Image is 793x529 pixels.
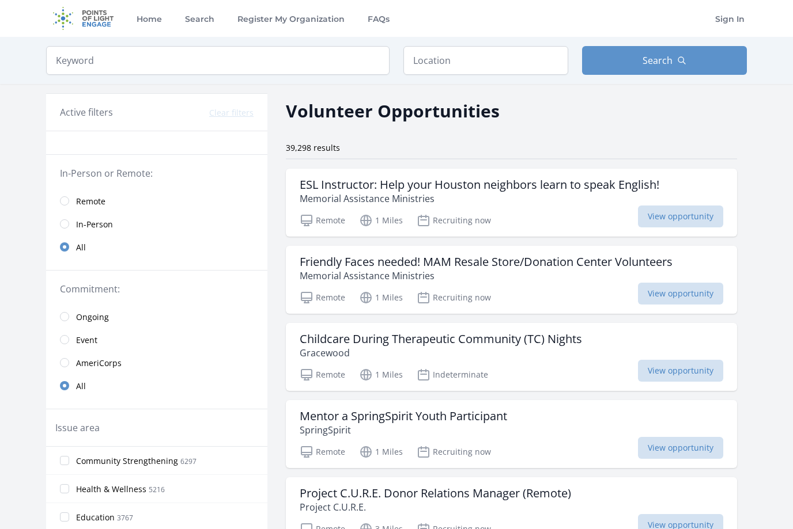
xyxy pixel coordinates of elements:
span: 6297 [180,456,197,466]
span: Health & Wellness [76,484,146,495]
span: 39,298 results [286,142,340,153]
a: Remote [46,189,267,212]
p: Remote [300,368,345,382]
h3: ESL Instructor: Help your Houston neighbors learn to speak English! [300,178,659,192]
p: Indeterminate [417,368,488,382]
p: 1 Miles [359,214,403,227]
p: Remote [300,445,345,459]
p: Recruiting now [417,445,491,459]
span: Ongoing [76,311,109,323]
p: 1 Miles [359,291,403,305]
h3: Friendly Faces needed! MAM Resale Store/Donation Center Volunteers [300,255,673,269]
span: View opportunity [638,205,723,227]
p: 1 Miles [359,445,403,459]
span: All [76,380,86,392]
input: Keyword [46,46,390,75]
span: Remote [76,196,105,207]
span: In-Person [76,219,113,230]
p: Recruiting now [417,214,491,227]
a: In-Person [46,212,267,235]
span: Search [643,54,673,67]
a: Mentor a SpringSpirit Youth Participant SpringSpirit Remote 1 Miles Recruiting now View opportunity [286,400,737,468]
a: ESL Instructor: Help your Houston neighbors learn to speak English! Memorial Assistance Ministrie... [286,169,737,237]
span: Education [76,512,115,523]
a: Friendly Faces needed! MAM Resale Store/Donation Center Volunteers Memorial Assistance Ministries... [286,246,737,314]
p: Memorial Assistance Ministries [300,269,673,283]
legend: Commitment: [60,282,254,296]
input: Community Strengthening 6297 [60,456,69,465]
p: Memorial Assistance Ministries [300,192,659,205]
h3: Childcare During Therapeutic Community (TC) Nights [300,332,582,346]
legend: Issue area [55,421,100,435]
span: View opportunity [638,360,723,382]
p: Gracewood [300,346,582,360]
h3: Mentor a SpringSpirit Youth Participant [300,409,507,423]
span: View opportunity [638,437,723,459]
h3: Active filters [60,105,113,119]
p: Project C.U.R.E. [300,500,571,514]
span: 5216 [149,485,165,494]
a: All [46,374,267,397]
p: SpringSpirit [300,423,507,437]
span: Community Strengthening [76,455,178,467]
button: Clear filters [209,107,254,119]
p: 1 Miles [359,368,403,382]
span: Event [76,334,97,346]
a: Event [46,328,267,351]
p: Remote [300,291,345,305]
p: Recruiting now [417,291,491,305]
span: View opportunity [638,283,723,305]
a: Childcare During Therapeutic Community (TC) Nights Gracewood Remote 1 Miles Indeterminate View op... [286,323,737,391]
a: All [46,235,267,258]
p: Remote [300,214,345,227]
button: Search [582,46,747,75]
span: 3767 [117,513,133,523]
input: Location [403,46,568,75]
input: Health & Wellness 5216 [60,484,69,493]
input: Education 3767 [60,512,69,522]
a: AmeriCorps [46,351,267,374]
h2: Volunteer Opportunities [286,98,500,124]
legend: In-Person or Remote: [60,166,254,180]
span: AmeriCorps [76,357,122,369]
span: All [76,242,86,253]
h3: Project C.U.R.E. Donor Relations Manager (Remote) [300,486,571,500]
a: Ongoing [46,305,267,328]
